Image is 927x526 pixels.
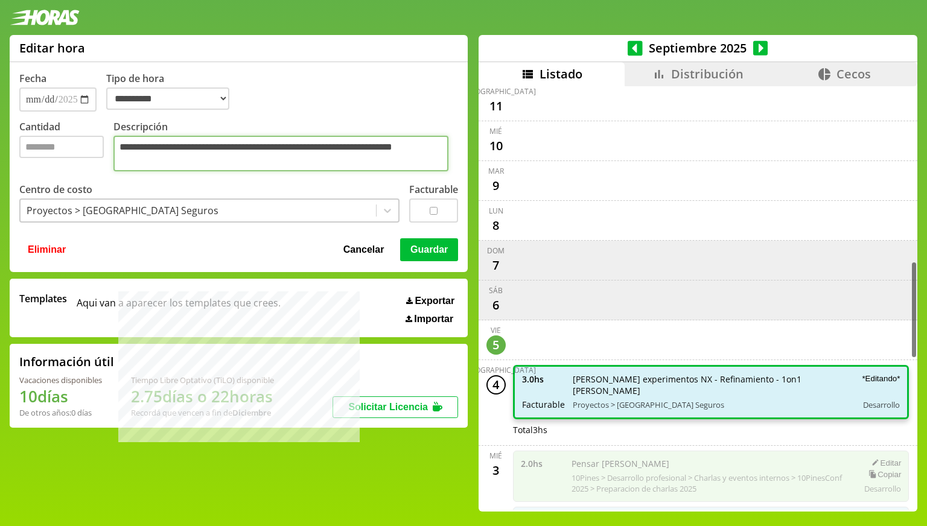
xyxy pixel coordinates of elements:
[19,292,67,305] span: Templates
[540,66,582,82] span: Listado
[19,385,102,407] h1: 10 días
[19,183,92,196] label: Centro de costo
[489,206,503,216] div: lun
[19,407,102,418] div: De otros años: 0 días
[19,353,114,370] h2: Información útil
[486,216,506,235] div: 8
[403,295,458,307] button: Exportar
[643,40,753,56] span: Septiembre 2025
[486,335,506,355] div: 5
[113,136,448,171] textarea: Descripción
[113,120,458,174] label: Descripción
[409,183,458,196] label: Facturable
[24,238,69,261] button: Eliminar
[131,375,274,385] div: Tiempo Libre Optativo (TiLO) disponible
[486,97,506,116] div: 11
[414,314,453,325] span: Importar
[671,66,744,82] span: Distribución
[232,407,271,418] b: Diciembre
[10,10,80,25] img: logotipo
[513,424,909,436] div: Total 3 hs
[27,204,218,217] div: Proyectos > [GEOGRAPHIC_DATA] Seguros
[456,365,536,375] div: [DEMOGRAPHIC_DATA]
[489,126,502,136] div: mié
[486,176,506,195] div: 9
[487,246,505,256] div: dom
[486,136,506,156] div: 10
[488,166,504,176] div: mar
[456,86,536,97] div: [DEMOGRAPHIC_DATA]
[19,375,102,385] div: Vacaciones disponibles
[415,296,454,306] span: Exportar
[131,407,274,418] div: Recordá que vencen a fin de
[19,136,104,158] input: Cantidad
[348,402,428,412] span: Solicitar Licencia
[486,296,506,315] div: 6
[19,40,85,56] h1: Editar hora
[836,66,871,82] span: Cecos
[486,256,506,275] div: 7
[77,292,281,325] span: Aqui van a aparecer los templates que crees.
[19,120,113,174] label: Cantidad
[19,72,46,85] label: Fecha
[489,451,502,461] div: mié
[486,461,506,480] div: 3
[333,396,458,418] button: Solicitar Licencia
[340,238,388,261] button: Cancelar
[106,87,229,110] select: Tipo de hora
[491,325,501,335] div: vie
[489,285,503,296] div: sáb
[400,238,458,261] button: Guardar
[131,385,274,407] h1: 2.75 días o 22 horas
[479,86,917,510] div: scrollable content
[106,72,239,112] label: Tipo de hora
[486,375,506,394] div: 4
